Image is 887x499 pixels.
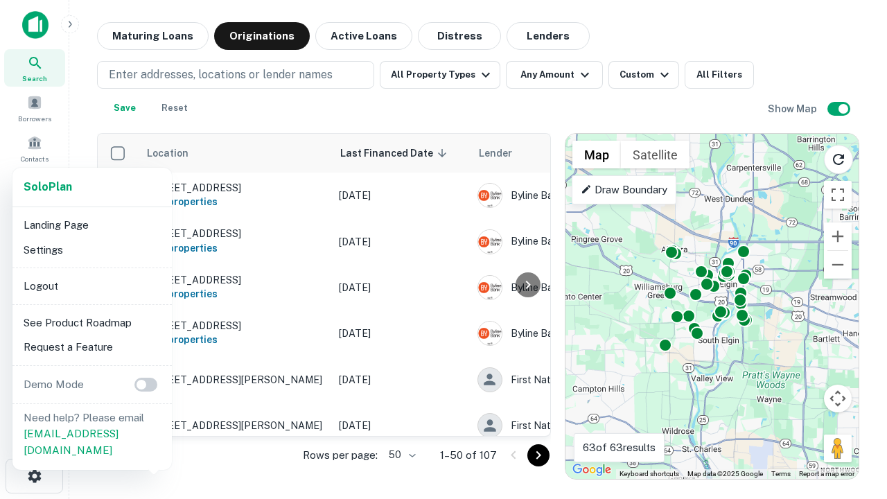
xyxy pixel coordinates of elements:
iframe: Chat Widget [818,344,887,410]
li: Settings [18,238,166,263]
p: Demo Mode [18,376,89,393]
li: Landing Page [18,213,166,238]
li: See Product Roadmap [18,310,166,335]
a: [EMAIL_ADDRESS][DOMAIN_NAME] [24,428,118,456]
strong: Solo Plan [24,180,72,193]
li: Logout [18,274,166,299]
p: Need help? Please email [24,410,161,459]
li: Request a Feature [18,335,166,360]
a: SoloPlan [24,179,72,195]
